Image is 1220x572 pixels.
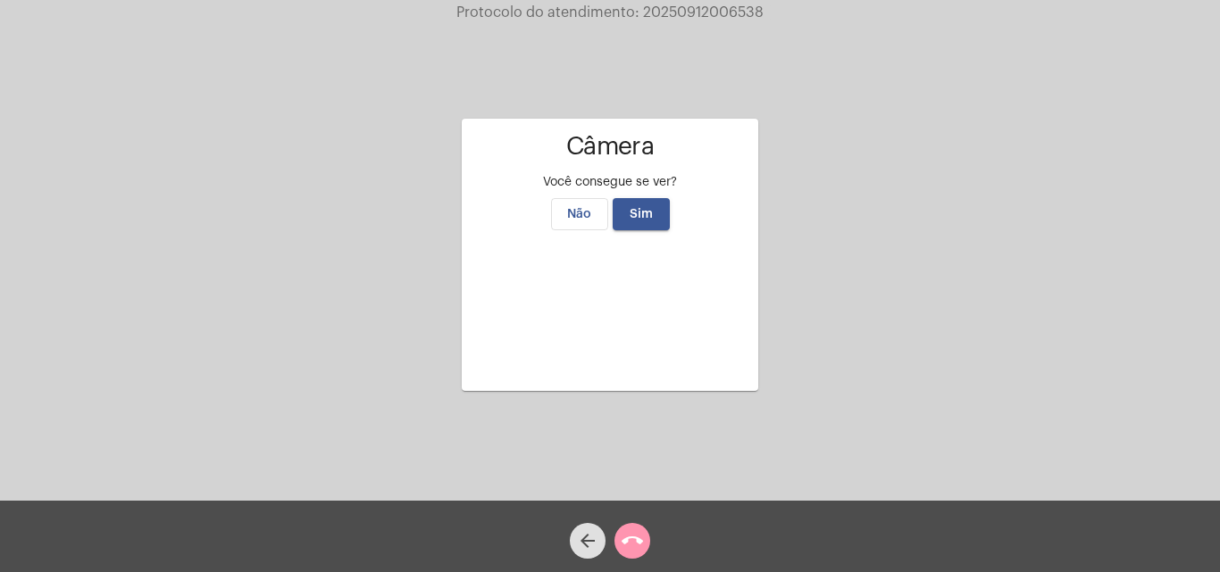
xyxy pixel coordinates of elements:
[577,530,598,551] mat-icon: arrow_back
[456,5,764,20] span: Protocolo do atendimento: 20250912006538
[543,176,677,188] span: Você consegue se ver?
[551,198,608,230] button: Não
[630,208,653,220] span: Sim
[567,208,591,220] span: Não
[476,133,744,161] h1: Câmera
[622,530,643,551] mat-icon: call_end
[613,198,670,230] button: Sim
